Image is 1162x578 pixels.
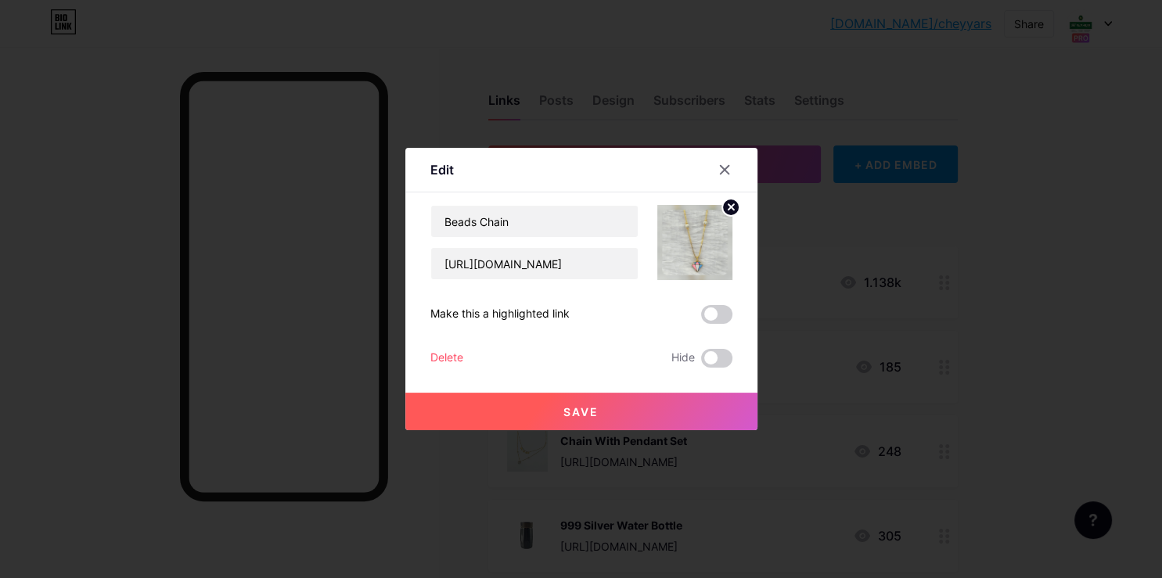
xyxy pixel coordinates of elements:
[430,349,463,368] div: Delete
[431,206,638,237] input: Title
[405,393,757,430] button: Save
[563,405,599,418] span: Save
[657,205,732,280] img: link_thumbnail
[671,349,695,368] span: Hide
[430,160,454,179] div: Edit
[431,248,638,279] input: URL
[430,305,570,324] div: Make this a highlighted link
